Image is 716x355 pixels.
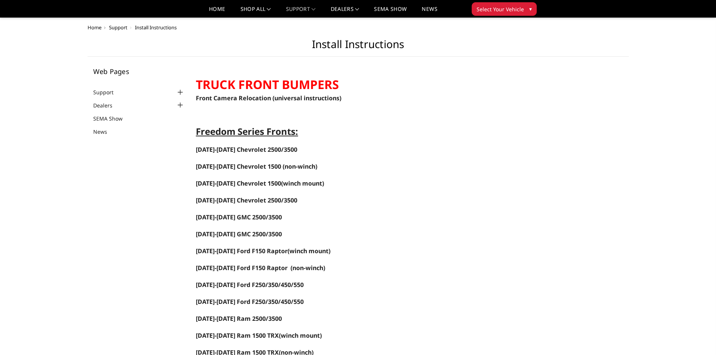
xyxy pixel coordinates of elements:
button: Select Your Vehicle [472,2,537,16]
a: Front Camera Relocation (universal instructions) [196,94,341,102]
a: SEMA Show [93,115,132,122]
a: [DATE]-[DATE] Ram 1500 TRX [196,332,279,339]
h5: Web Pages [93,68,185,75]
a: Home [88,24,101,31]
span: [DATE]-[DATE] GMC 2500/3500 [196,230,282,238]
a: Support [109,24,127,31]
span: (non-winch) [291,264,325,272]
span: [DATE]-[DATE] Ford F150 Raptor [196,264,288,272]
a: [DATE]-[DATE] Ram 2500/3500 [196,314,282,323]
a: Support [93,88,123,96]
span: (winch mount) [279,331,322,340]
span: [DATE]-[DATE] Chevrolet 2500/3500 [196,196,297,204]
a: [DATE]-[DATE] Ford F250/350/450/550 [196,298,304,305]
span: (non-winch) [283,162,317,171]
a: [DATE]-[DATE] Ford F150 Raptor [196,264,288,272]
a: Dealers [93,101,122,109]
span: [DATE]-[DATE] Chevrolet 1500 [196,162,281,171]
a: [DATE]-[DATE] Ford F250/350/450/550 [196,281,304,289]
a: [DATE]-[DATE] Chevrolet 1500 [196,163,281,170]
h1: Install Instructions [88,38,629,57]
a: News [422,6,437,17]
a: [DATE]-[DATE] GMC 2500/3500 [196,231,282,238]
a: [DATE]-[DATE] Chevrolet 1500 [196,179,281,187]
a: Support [286,6,316,17]
span: [DATE]-[DATE] Ford F250/350/450/550 [196,298,304,306]
a: shop all [241,6,271,17]
span: Install Instructions [135,24,177,31]
span: ▾ [529,5,532,13]
a: [DATE]-[DATE] GMC 2500/3500 [196,213,282,221]
a: [DATE]-[DATE] Chevrolet 2500/3500 [196,197,297,204]
span: (winch mount) [196,179,324,187]
span: Select Your Vehicle [477,5,524,13]
a: [DATE]-[DATE] Ford F150 Raptor [196,247,288,255]
strong: TRUCK FRONT BUMPERS [196,76,339,92]
a: Home [209,6,225,17]
a: [DATE]-[DATE] Chevrolet 2500/3500 [196,145,297,154]
span: (winch mount) [196,247,330,255]
span: Freedom Series Fronts: [196,125,298,137]
a: SEMA Show [374,6,407,17]
a: News [93,128,117,136]
a: Dealers [331,6,359,17]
